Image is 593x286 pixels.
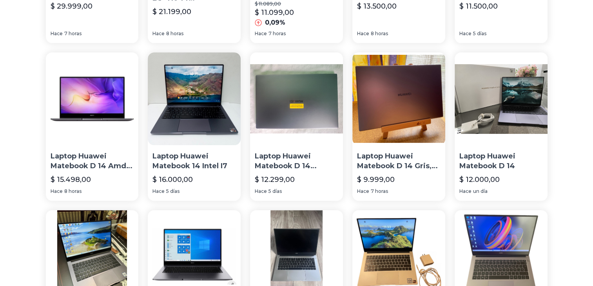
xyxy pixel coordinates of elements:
span: Hace [255,188,267,194]
span: 5 días [473,31,486,37]
span: Hace [459,31,471,37]
a: Laptop Huawei Matebook D 14 Amd Ryzen 5 8gb Ram 512gb SsdLaptop Huawei Matebook D 14 Amd Ryzen 5 ... [46,52,139,200]
span: 5 días [166,188,180,194]
span: 8 horas [371,31,388,37]
p: Laptop Huawei Matebook D 14 Gris, Amd Ryzen 5, 8gb+512gb [357,151,441,171]
a: Laptop Huawei Matebook D 14 8/512gb SsdLaptop Huawei Matebook D 14 8/512gb Ssd$ 12.299,00Hace5 días [250,52,343,200]
p: $ 11.500,00 [459,1,498,12]
img: Laptop Huawei Matebook D 14 8/512gb Ssd [250,52,343,145]
span: Hace [459,188,471,194]
p: $ 21.199,00 [152,6,191,17]
p: $ 9.999,00 [357,174,395,185]
span: Hace [357,188,369,194]
img: Laptop Huawei Matebook D 14 [455,52,548,145]
p: $ 16.000,00 [152,174,193,185]
span: Hace [152,31,165,37]
span: Hace [51,188,63,194]
img: Laptop Huawei Matebook D 14 Gris, Amd Ryzen 5, 8gb+512gb [352,52,445,145]
p: $ 29.999,00 [51,1,92,12]
span: 7 horas [64,31,82,37]
a: Laptop Huawei Matebook D 14Laptop Huawei Matebook D 14$ 12.000,00Haceun día [455,52,548,200]
span: 5 días [268,188,282,194]
a: Laptop Huawei Matebook 14 Intel I7Laptop Huawei Matebook 14 Intel I7$ 16.000,00Hace5 días [148,52,241,200]
p: Laptop Huawei Matebook D 14 [459,151,543,171]
a: Laptop Huawei Matebook D 14 Gris, Amd Ryzen 5, 8gb+512gbLaptop Huawei Matebook D 14 Gris, Amd Ryz... [352,52,445,200]
span: Hace [357,31,369,37]
p: $ 11.099,00 [255,7,294,18]
span: Hace [51,31,63,37]
p: $ 13.500,00 [357,1,397,12]
p: $ 12.299,00 [255,174,295,185]
p: $ 11.089,00 [255,1,338,7]
span: Hace [152,188,165,194]
p: Laptop Huawei Matebook D 14 Amd Ryzen 5 8gb Ram 512gb Ssd [51,151,134,171]
p: $ 12.000,00 [459,174,500,185]
span: 8 horas [166,31,183,37]
p: 0,09% [265,18,285,27]
span: un día [473,188,488,194]
span: 8 horas [64,188,82,194]
span: 7 horas [268,31,286,37]
p: $ 15.498,00 [51,174,91,185]
span: Hace [255,31,267,37]
img: Laptop Huawei Matebook D 14 Amd Ryzen 5 8gb Ram 512gb Ssd [46,52,139,145]
img: Laptop Huawei Matebook 14 Intel I7 [148,52,241,145]
p: Laptop Huawei Matebook 14 Intel I7 [152,151,236,171]
span: 7 horas [371,188,388,194]
p: Laptop Huawei Matebook D 14 8/512gb Ssd [255,151,338,171]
